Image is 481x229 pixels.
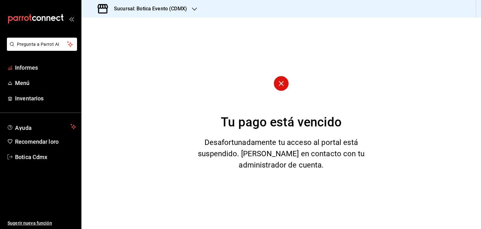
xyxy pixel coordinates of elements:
[15,95,44,102] font: Inventarios
[4,45,77,52] a: Pregunta a Parrot AI
[221,115,342,130] font: Tu pago está vencido
[8,221,52,226] font: Sugerir nueva función
[17,42,59,47] font: Pregunta a Parrot AI
[15,154,47,160] font: Botica Cdmx
[15,64,38,71] font: Informes
[114,6,187,12] font: Sucursal: Botica Evento (CDMX)
[15,138,59,145] font: Recomendar loro
[15,80,30,86] font: Menú
[198,138,365,169] font: Desafortunadamente tu acceso al portal está suspendido. [PERSON_NAME] en contacto con tu administ...
[69,16,74,21] button: abrir_cajón_menú
[15,125,32,131] font: Ayuda
[7,38,77,51] button: Pregunta a Parrot AI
